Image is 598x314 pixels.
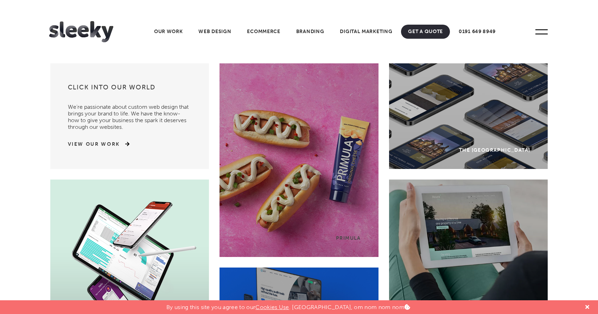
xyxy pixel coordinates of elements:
a: Our Work [147,25,190,39]
p: We’re passionate about custom web design that brings your brand to life. We have the know-how to ... [68,96,192,130]
a: Digital Marketing [333,25,399,39]
p: By using this site you agree to our . [GEOGRAPHIC_DATA], om nom nom nom [166,300,410,310]
a: The [GEOGRAPHIC_DATA] [389,63,548,169]
a: 0191 649 8949 [452,25,503,39]
a: Web Design [191,25,238,39]
div: Primula [336,235,361,241]
a: Branding [289,25,331,39]
div: The [GEOGRAPHIC_DATA] [459,147,530,153]
a: Get A Quote [401,25,450,39]
img: arrow [120,142,129,146]
a: View Our Work [68,141,120,148]
a: Cookies Use [255,304,289,310]
a: Primula [220,63,378,257]
img: Sleeky Web Design Newcastle [49,21,113,42]
h3: Click into our world [68,83,192,96]
a: Ecommerce [240,25,287,39]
